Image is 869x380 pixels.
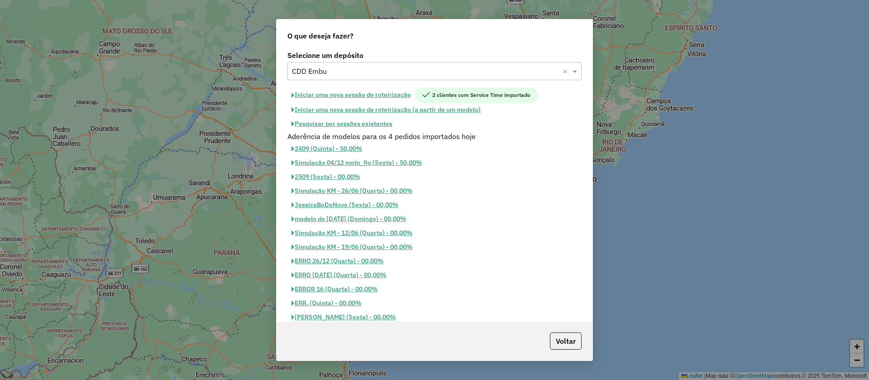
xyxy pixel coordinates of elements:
button: ERRO 26/12 (Quarta) - 00,00% [287,254,387,268]
button: ERR. (Quinta) - 00,00% [287,296,365,310]
button: Iniciar uma nova sessão de roteirização (a partir de um modelo) [287,103,485,117]
button: JessicaBoDeNovo (Sexta) - 00,00% [287,198,402,212]
span: Clear all [563,66,570,77]
button: Simulação 04/12 moto_fio (Sexta) - 50,00% [287,156,426,170]
button: Voltar [550,332,582,350]
span: 2 clientes com Service Time importado [415,87,538,103]
button: Iniciar uma nova sessão de roteirização [287,87,415,103]
button: 2509 (Sexta) - 00,00% [287,170,364,184]
label: Selecione um depósito [287,50,582,61]
button: ERRO [DATE] (Quarta) - 00,00% [287,268,390,282]
div: Aderência de modelos para os 4 pedidos importados hoje [282,131,587,142]
button: Simulação KM - 26/06 (Quarta) - 00,00% [287,184,416,198]
button: Pesquisar por sessões existentes [287,117,396,131]
button: 2409 (Quinta) - 50,00% [287,142,366,156]
button: Simulação KM - 19/06 (Quarta) - 00,00% [287,240,416,254]
span: O que deseja fazer? [287,30,353,41]
button: Simulação KM - 12/06 (Quarta) - 00,00% [287,226,416,240]
button: ERROR 16 (Quarta) - 00,00% [287,282,382,296]
button: [PERSON_NAME] (Sexta) - 00,00% [287,310,400,324]
button: modelo de [DATE] (Domingo) - 00,00% [287,212,410,226]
